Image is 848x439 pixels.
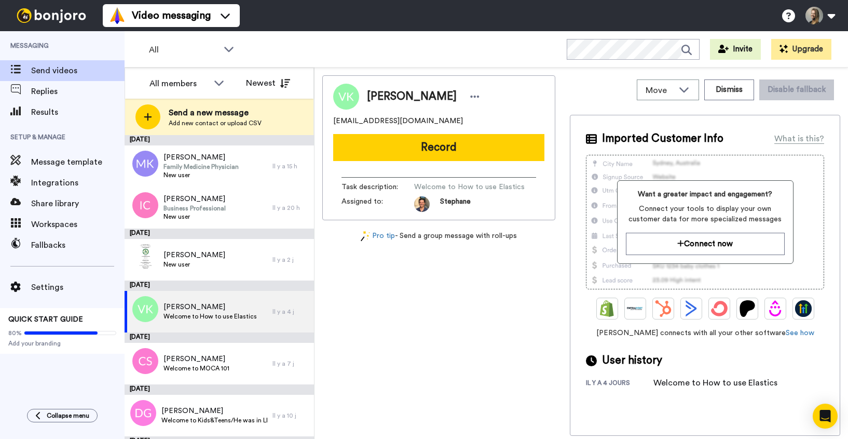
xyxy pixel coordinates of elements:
[125,384,314,395] div: [DATE]
[163,171,239,179] span: New user
[739,300,756,317] img: Patreon
[31,106,125,118] span: Results
[125,229,314,239] div: [DATE]
[47,411,89,420] span: Collapse menu
[602,353,662,368] span: User history
[132,151,158,177] img: mk.png
[169,107,262,119] span: Send a new message
[12,8,90,23] img: bj-logo-header-white.svg
[341,196,414,212] span: Assigned to:
[169,119,262,127] span: Add new contact or upload CSV
[655,300,672,317] img: Hubspot
[163,354,229,364] span: [PERSON_NAME]
[149,44,218,56] span: All
[130,400,156,426] img: dg.png
[586,379,653,389] div: il y a 4 jours
[238,73,298,94] button: Newest
[8,339,116,348] span: Add your branding
[132,8,211,23] span: Video messaging
[272,360,309,368] div: Il y a 7 j
[653,377,777,389] div: Welcome to How to use Elastics
[163,204,226,212] span: Business Professional
[272,308,309,316] div: Il y a 4 j
[31,156,125,168] span: Message template
[813,404,838,429] div: Open Intercom Messenger
[627,300,644,317] img: Ontraport
[161,406,267,416] span: [PERSON_NAME]
[27,409,98,422] button: Collapse menu
[109,7,126,24] img: vm-color.svg
[767,300,784,317] img: Drip
[626,189,785,199] span: Want a greater impact and engagement?
[322,231,555,242] div: - Send a group message with roll-ups
[626,233,785,255] button: Connect now
[132,296,158,322] img: vk.png
[31,239,125,251] span: Fallbacks
[646,84,674,97] span: Move
[163,212,226,221] span: New user
[367,89,457,104] span: [PERSON_NAME]
[31,177,125,189] span: Integrations
[31,85,125,98] span: Replies
[132,348,158,374] img: cs.png
[125,135,314,145] div: [DATE]
[272,256,309,264] div: Il y a 2 j
[31,64,125,77] span: Send videos
[440,196,471,212] span: Stephane
[586,328,824,338] span: [PERSON_NAME] connects with all your other software
[163,312,257,321] span: Welcome to How to use Elastics
[31,218,125,231] span: Workspaces
[599,300,616,317] img: Shopify
[132,244,158,270] img: 9c059b53-231a-476c-8627-f523aee1d476.jpg
[704,79,754,100] button: Dismiss
[272,204,309,212] div: Il y a 20 h
[341,182,414,192] span: Task description :
[333,84,359,110] img: Image of Victor Kim
[774,132,824,145] div: What is this?
[414,196,430,212] img: da5f5293-2c7b-4288-972f-10acbc376891-1597253892.jpg
[786,329,814,337] a: See how
[361,231,395,242] a: Pro tip
[771,39,831,60] button: Upgrade
[132,192,158,218] img: ic.png
[272,162,309,170] div: Il y a 15 h
[361,231,370,242] img: magic-wand.svg
[125,332,314,343] div: [DATE]
[759,79,834,100] button: Disable fallback
[163,250,225,260] span: [PERSON_NAME]
[163,152,239,163] span: [PERSON_NAME]
[333,134,544,161] button: Record
[163,194,226,204] span: [PERSON_NAME]
[163,163,239,171] span: Family Medicine Physician
[163,302,257,312] span: [PERSON_NAME]
[8,316,83,323] span: QUICK START GUIDE
[683,300,700,317] img: ActiveCampaign
[272,411,309,420] div: Il y a 10 j
[31,281,125,294] span: Settings
[333,116,463,126] span: [EMAIL_ADDRESS][DOMAIN_NAME]
[163,364,229,373] span: Welcome to MOCA 101
[711,300,728,317] img: ConvertKit
[795,300,812,317] img: GoHighLevel
[602,131,723,147] span: Imported Customer Info
[8,329,22,337] span: 80%
[414,182,525,192] span: Welcome to How to use Elastics
[31,197,125,210] span: Share library
[161,416,267,424] span: Welcome to Kids&Teens/He was in LIVE: Principes des aligneurs transparents - [GEOGRAPHIC_DATA]: N...
[163,260,225,269] span: New user
[710,39,761,60] button: Invite
[626,204,785,224] span: Connect your tools to display your own customer data for more specialized messages
[149,77,209,90] div: All members
[125,281,314,291] div: [DATE]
